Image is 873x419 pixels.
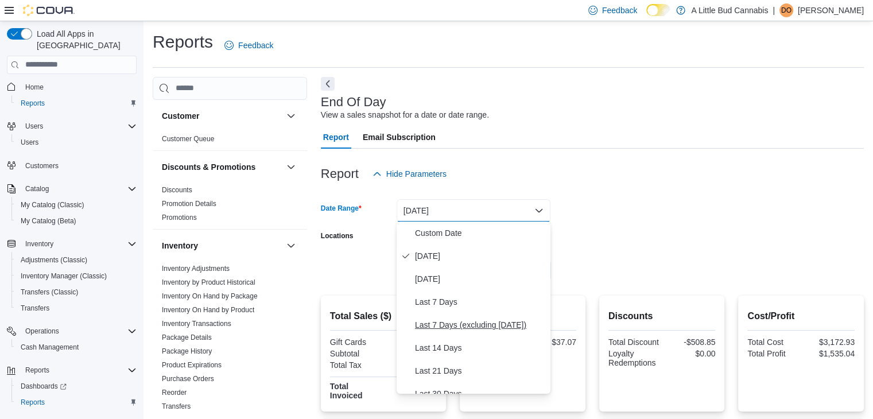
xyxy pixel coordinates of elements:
[21,119,137,133] span: Users
[21,159,63,173] a: Customers
[21,363,54,377] button: Reports
[330,360,381,370] div: Total Tax
[16,395,49,409] a: Reports
[321,95,386,109] h3: End Of Day
[330,337,381,347] div: Gift Cards
[11,252,141,268] button: Adjustments (Classic)
[162,265,230,273] a: Inventory Adjustments
[21,304,49,313] span: Transfers
[602,5,637,16] span: Feedback
[284,239,298,253] button: Inventory
[21,255,87,265] span: Adjustments (Classic)
[21,80,137,94] span: Home
[162,161,255,173] h3: Discounts & Promotions
[321,231,354,240] label: Locations
[162,333,212,342] span: Package Details
[21,200,84,209] span: My Catalog (Classic)
[646,16,647,17] span: Dark Mode
[2,157,141,174] button: Customers
[16,214,81,228] a: My Catalog (Beta)
[691,3,768,17] p: A Little Bud Cannabis
[16,214,137,228] span: My Catalog (Beta)
[153,30,213,53] h1: Reports
[21,343,79,352] span: Cash Management
[321,204,362,213] label: Date Range
[16,395,137,409] span: Reports
[25,83,44,92] span: Home
[2,323,141,339] button: Operations
[21,80,48,94] a: Home
[21,158,137,173] span: Customers
[11,339,141,355] button: Cash Management
[363,126,436,149] span: Email Subscription
[21,237,137,251] span: Inventory
[415,364,546,378] span: Last 21 Days
[162,161,282,173] button: Discounts & Promotions
[16,340,83,354] a: Cash Management
[16,253,137,267] span: Adjustments (Classic)
[368,162,451,185] button: Hide Parameters
[11,378,141,394] a: Dashboards
[16,253,92,267] a: Adjustments (Classic)
[16,340,137,354] span: Cash Management
[21,271,107,281] span: Inventory Manager (Classic)
[11,300,141,316] button: Transfers
[16,96,137,110] span: Reports
[386,382,437,391] div: $5,403.61
[162,110,282,122] button: Customer
[11,134,141,150] button: Users
[386,168,447,180] span: Hide Parameters
[21,182,53,196] button: Catalog
[162,264,230,273] span: Inventory Adjustments
[16,379,137,393] span: Dashboards
[21,138,38,147] span: Users
[21,99,45,108] span: Reports
[2,118,141,134] button: Users
[21,288,78,297] span: Transfers (Classic)
[162,185,192,195] span: Discounts
[162,214,197,222] a: Promotions
[21,398,45,407] span: Reports
[664,337,715,347] div: -$508.85
[25,239,53,249] span: Inventory
[525,337,576,347] div: $37.07
[747,337,798,347] div: Total Cost
[162,305,254,315] span: Inventory On Hand by Product
[415,226,546,240] span: Custom Date
[11,268,141,284] button: Inventory Manager (Classic)
[16,285,83,299] a: Transfers (Classic)
[25,327,59,336] span: Operations
[162,213,197,222] span: Promotions
[779,3,793,17] div: Devon Osbaldeston
[773,3,775,17] p: |
[386,337,437,347] div: $0.00
[11,213,141,229] button: My Catalog (Beta)
[2,236,141,252] button: Inventory
[16,301,54,315] a: Transfers
[162,402,191,411] span: Transfers
[162,375,214,383] a: Purchase Orders
[238,40,273,51] span: Feedback
[162,240,198,251] h3: Inventory
[162,199,216,208] span: Promotion Details
[25,184,49,193] span: Catalog
[2,79,141,95] button: Home
[25,366,49,375] span: Reports
[162,361,222,369] a: Product Expirations
[153,183,307,229] div: Discounts & Promotions
[162,278,255,287] span: Inventory by Product Historical
[16,301,137,315] span: Transfers
[386,349,437,358] div: $4,707.97
[162,389,187,397] a: Reorder
[162,388,187,397] span: Reorder
[608,349,659,367] div: Loyalty Redemptions
[21,216,76,226] span: My Catalog (Beta)
[397,222,550,394] div: Select listbox
[162,292,258,300] a: Inventory On Hand by Package
[25,161,59,170] span: Customers
[16,198,137,212] span: My Catalog (Classic)
[32,28,137,51] span: Load All Apps in [GEOGRAPHIC_DATA]
[16,198,89,212] a: My Catalog (Classic)
[21,382,67,391] span: Dashboards
[162,347,212,355] a: Package History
